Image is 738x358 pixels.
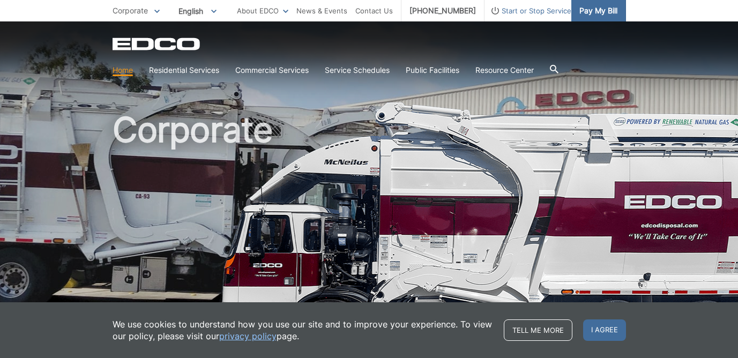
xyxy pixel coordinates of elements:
a: Home [113,64,133,76]
span: English [170,2,225,20]
span: Corporate [113,6,148,15]
a: privacy policy [219,330,277,342]
a: Contact Us [355,5,393,17]
span: I agree [583,319,626,341]
a: Commercial Services [235,64,309,76]
a: About EDCO [237,5,288,17]
a: Resource Center [475,64,534,76]
a: Residential Services [149,64,219,76]
a: EDCD logo. Return to the homepage. [113,38,202,50]
a: Service Schedules [325,64,390,76]
p: We use cookies to understand how you use our site and to improve your experience. To view our pol... [113,318,493,342]
a: Public Facilities [406,64,459,76]
h1: Corporate [113,113,626,348]
a: Tell me more [504,319,572,341]
a: News & Events [296,5,347,17]
span: Pay My Bill [579,5,617,17]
